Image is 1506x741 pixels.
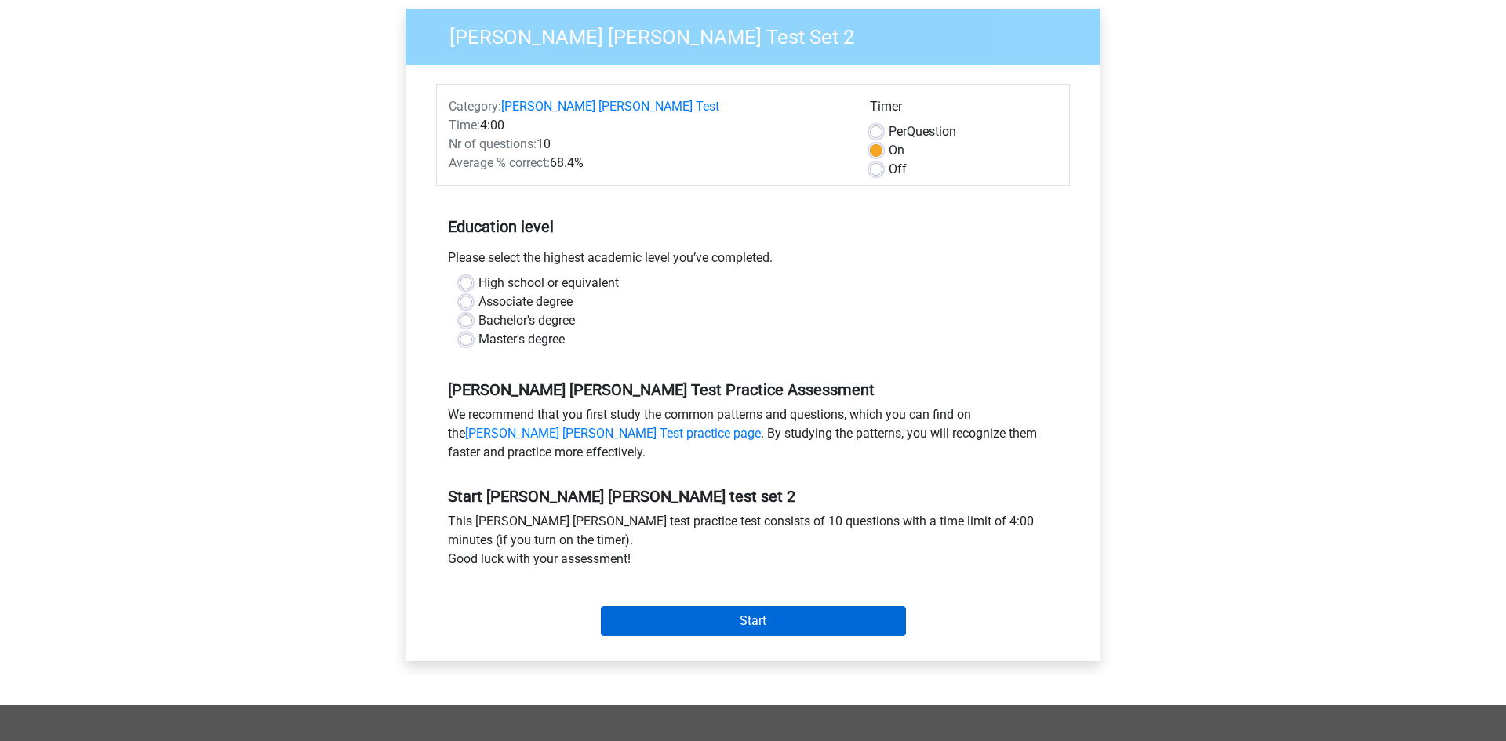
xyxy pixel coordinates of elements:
span: Category: [449,99,501,114]
div: 10 [437,135,858,154]
h5: [PERSON_NAME] [PERSON_NAME] Test Practice Assessment [448,380,1058,399]
label: Master's degree [478,330,565,349]
input: Start [601,606,906,636]
span: Per [889,124,907,139]
a: [PERSON_NAME] [PERSON_NAME] Test [501,99,719,114]
h5: Education level [448,211,1058,242]
div: We recommend that you first study the common patterns and questions, which you can find on the . ... [436,405,1070,468]
label: High school or equivalent [478,274,619,292]
span: Time: [449,118,480,133]
a: [PERSON_NAME] [PERSON_NAME] Test practice page [465,426,761,441]
div: 68.4% [437,154,858,173]
div: This [PERSON_NAME] [PERSON_NAME] test practice test consists of 10 questions with a time limit of... [436,512,1070,575]
label: Off [889,160,907,179]
h3: [PERSON_NAME] [PERSON_NAME] Test Set 2 [431,19,1089,49]
div: Timer [870,97,1057,122]
div: Please select the highest academic level you’ve completed. [436,249,1070,274]
div: 4:00 [437,116,858,135]
label: Associate degree [478,292,573,311]
label: On [889,141,904,160]
h5: Start [PERSON_NAME] [PERSON_NAME] test set 2 [448,487,1058,506]
label: Question [889,122,956,141]
label: Bachelor's degree [478,311,575,330]
span: Nr of questions: [449,136,537,151]
span: Average % correct: [449,155,550,170]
